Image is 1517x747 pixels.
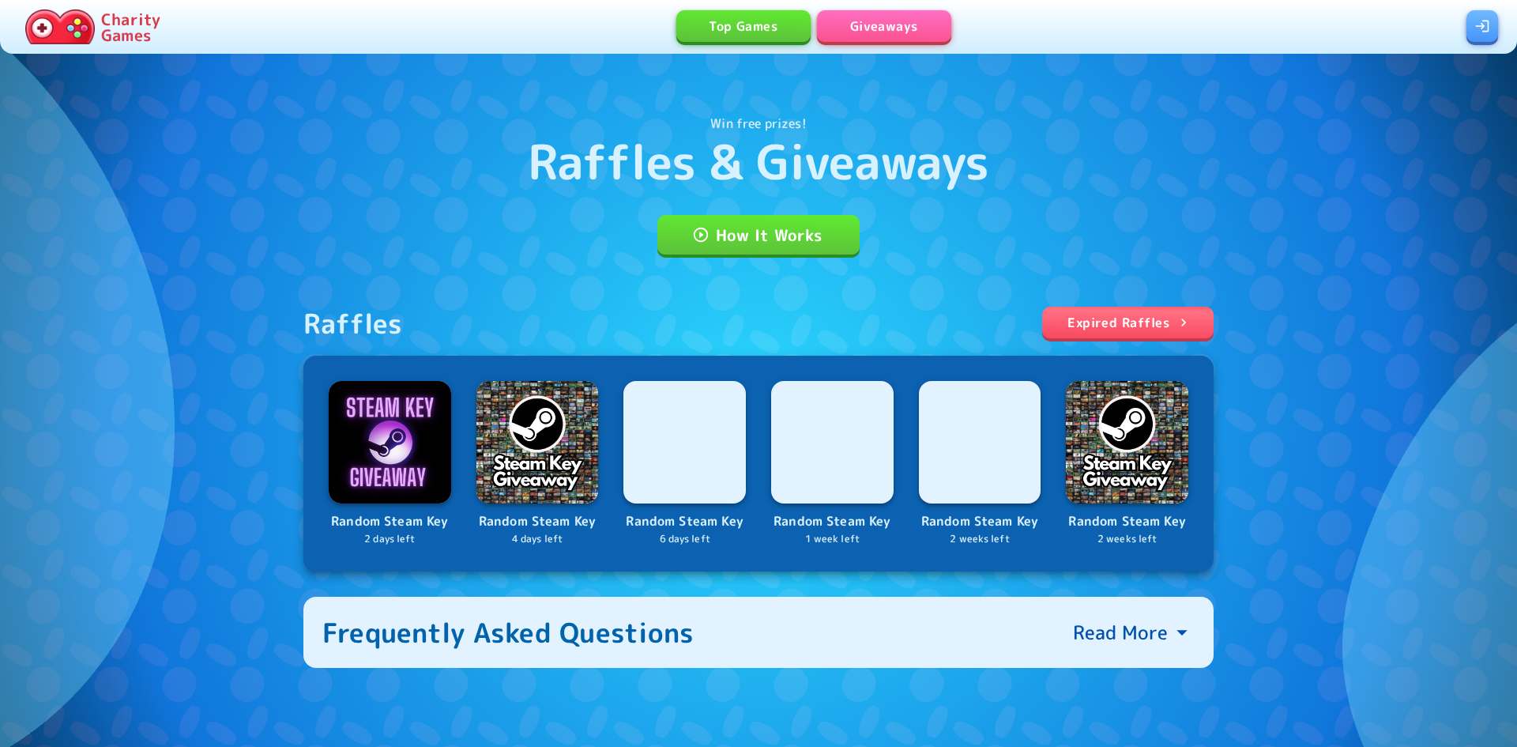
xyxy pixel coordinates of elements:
p: 4 days left [476,532,599,547]
p: 6 days left [623,532,746,547]
img: Logo [771,381,894,504]
a: Expired Raffles [1042,307,1214,338]
a: Top Games [676,10,811,42]
a: LogoRandom Steam Key6 days left [623,381,746,546]
a: Charity Games [19,6,167,47]
p: Charity Games [101,11,160,43]
p: 2 days left [329,532,451,547]
p: Random Steam Key [1066,511,1188,532]
a: LogoRandom Steam Key1 week left [771,381,894,546]
img: Logo [919,381,1041,504]
a: Giveaways [817,10,951,42]
div: Raffles [303,307,403,340]
p: Read More [1073,620,1168,645]
p: Random Steam Key [919,511,1041,532]
p: 2 weeks left [1066,532,1188,547]
img: Logo [1066,381,1188,504]
h1: Raffles & Giveaways [528,133,989,190]
a: LogoRandom Steam Key2 weeks left [919,381,1041,546]
p: 2 weeks left [919,532,1041,547]
a: LogoRandom Steam Key2 weeks left [1066,381,1188,546]
div: Frequently Asked Questions [322,616,695,649]
a: LogoRandom Steam Key2 days left [329,381,451,546]
p: Random Steam Key [476,511,599,532]
img: Charity.Games [25,9,95,44]
p: Random Steam Key [329,511,451,532]
button: Frequently Asked QuestionsRead More [303,597,1214,668]
p: 1 week left [771,532,894,547]
p: Win free prizes! [710,114,806,133]
img: Logo [476,381,599,504]
a: How It Works [657,215,860,255]
p: Random Steam Key [771,511,894,532]
p: Random Steam Key [623,511,746,532]
a: LogoRandom Steam Key4 days left [476,381,599,546]
img: Logo [329,381,451,504]
img: Logo [623,381,746,504]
